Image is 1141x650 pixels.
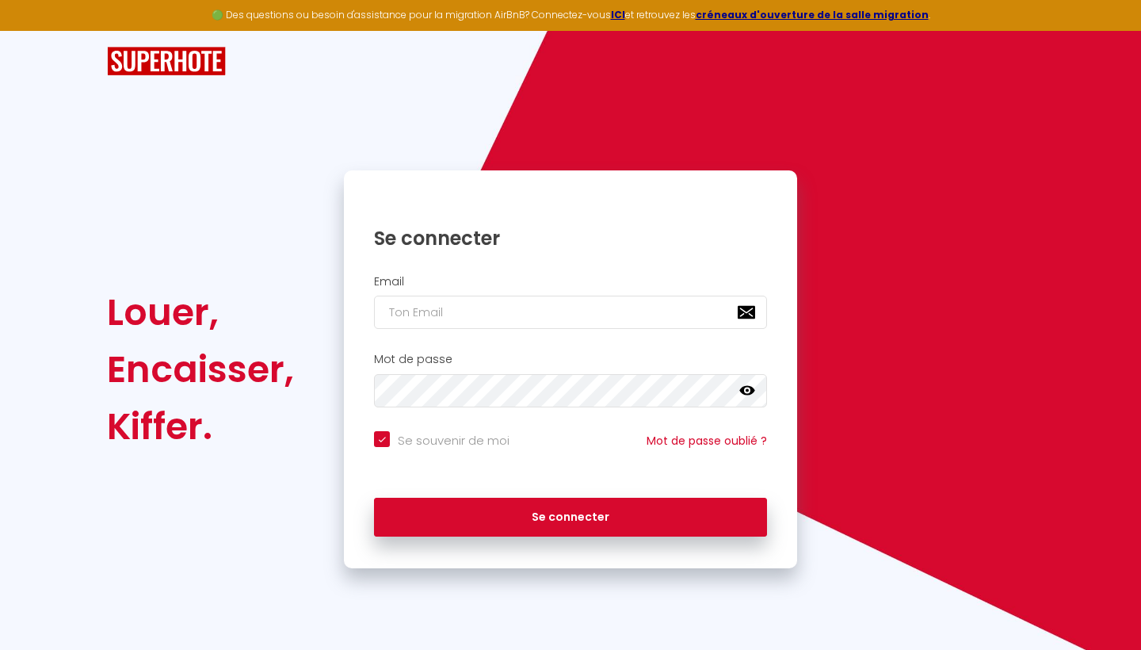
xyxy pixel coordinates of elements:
[107,47,226,76] img: SuperHote logo
[107,284,294,341] div: Louer,
[374,275,767,289] h2: Email
[647,433,767,449] a: Mot de passe oublié ?
[374,498,767,537] button: Se connecter
[374,296,767,329] input: Ton Email
[107,341,294,398] div: Encaisser,
[374,353,767,366] h2: Mot de passe
[107,398,294,455] div: Kiffer.
[611,8,625,21] a: ICI
[696,8,929,21] a: créneaux d'ouverture de la salle migration
[374,226,767,250] h1: Se connecter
